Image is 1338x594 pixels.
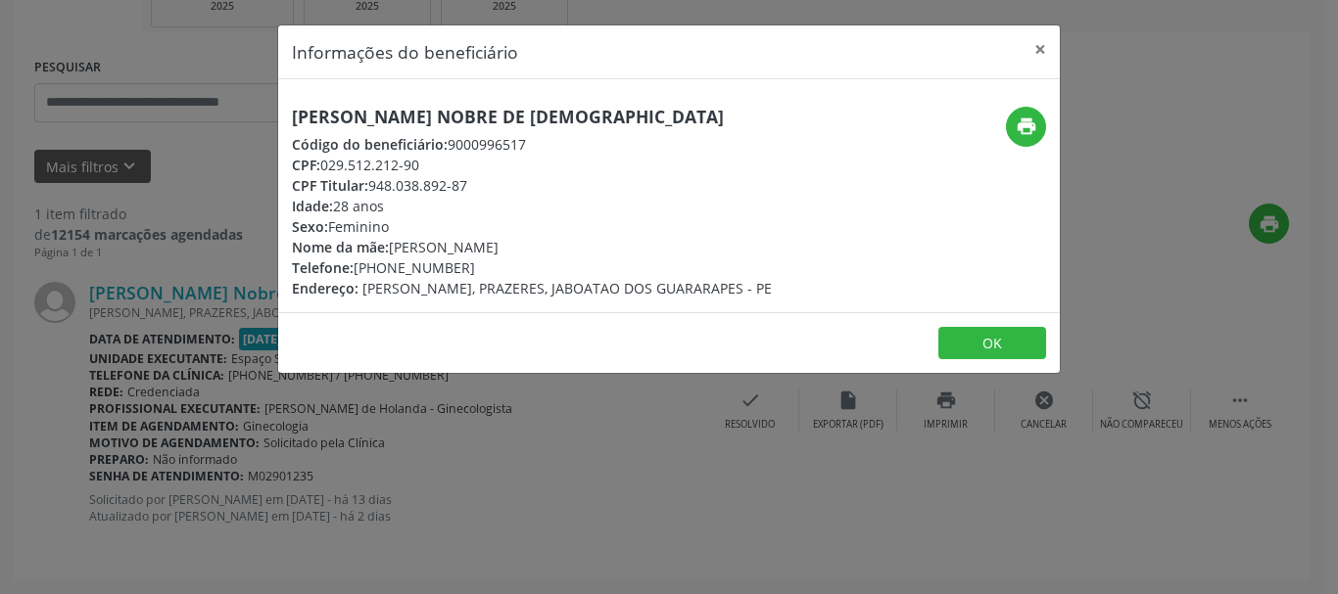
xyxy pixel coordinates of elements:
div: Feminino [292,216,772,237]
span: Endereço: [292,279,358,297]
div: 28 anos [292,196,772,216]
div: [PERSON_NAME] [292,237,772,257]
button: Close [1021,25,1060,73]
span: CPF Titular: [292,176,368,195]
span: CPF: [292,156,320,174]
div: 029.512.212-90 [292,155,772,175]
i: print [1016,115,1037,137]
h5: [PERSON_NAME] Nobre de [DEMOGRAPHIC_DATA] [292,107,772,127]
div: 9000996517 [292,134,772,155]
span: [PERSON_NAME], PRAZERES, JABOATAO DOS GUARARAPES - PE [362,279,772,297]
span: Sexo: [292,217,328,236]
div: [PHONE_NUMBER] [292,257,772,278]
span: Telefone: [292,258,354,277]
button: OK [938,327,1046,360]
button: print [1006,107,1046,147]
span: Código do beneficiário: [292,135,448,154]
span: Idade: [292,197,333,215]
h5: Informações do beneficiário [292,39,518,65]
div: 948.038.892-87 [292,175,772,196]
span: Nome da mãe: [292,238,389,256]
